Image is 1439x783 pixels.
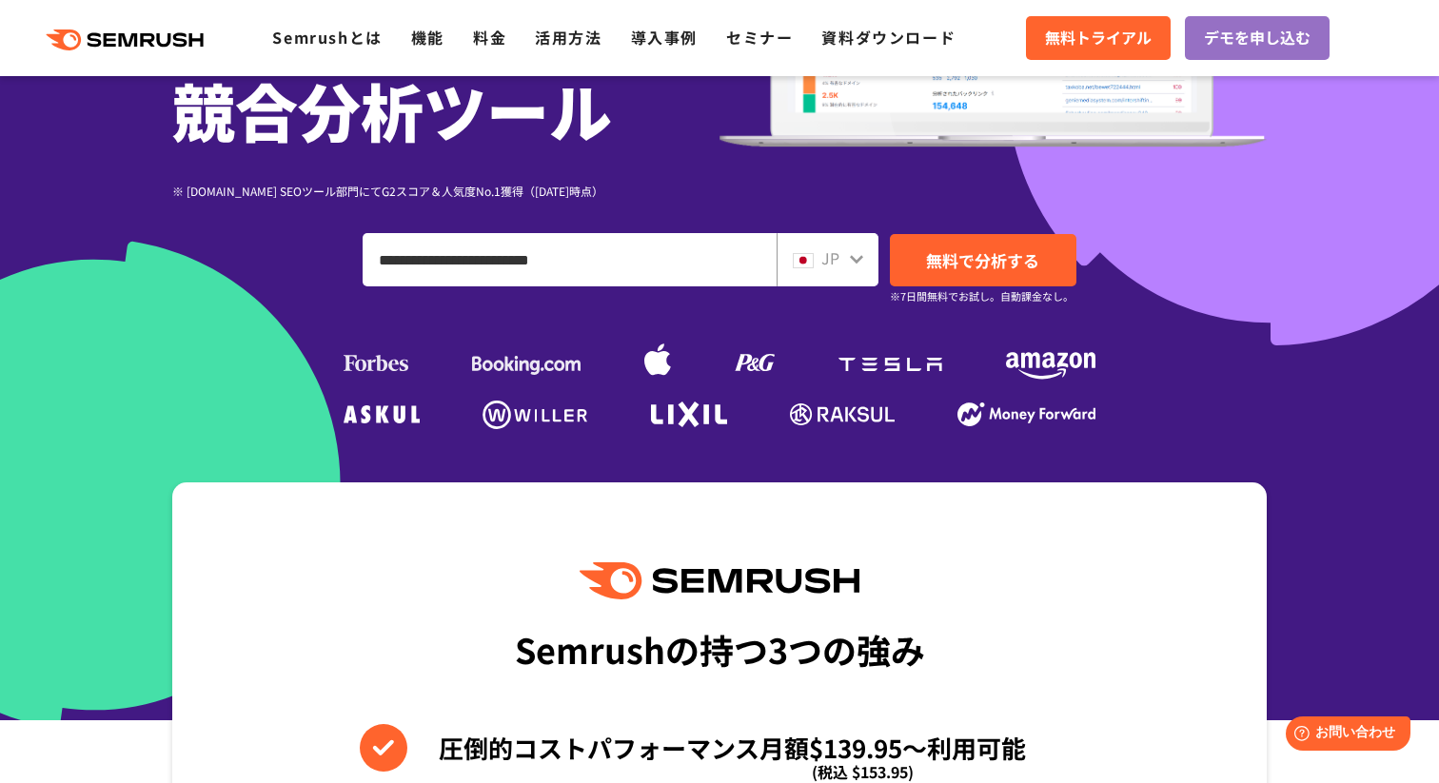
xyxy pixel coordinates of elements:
div: Semrushの持つ3つの強み [515,614,925,684]
a: セミナー [726,26,793,49]
a: 機能 [411,26,444,49]
span: JP [821,246,839,269]
iframe: Help widget launcher [1270,709,1418,762]
input: ドメイン、キーワードまたはURLを入力してください [364,234,776,285]
span: 無料で分析する [926,248,1039,272]
span: デモを申し込む [1204,26,1311,50]
a: 料金 [473,26,506,49]
a: 資料ダウンロード [821,26,956,49]
small: ※7日間無料でお試し。自動課金なし。 [890,287,1074,305]
a: 導入事例 [631,26,698,49]
span: 無料トライアル [1045,26,1152,50]
a: Semrushとは [272,26,382,49]
li: 圧倒的コストパフォーマンス月額$139.95〜利用可能 [360,724,1080,772]
a: 無料で分析する [890,234,1076,286]
div: ※ [DOMAIN_NAME] SEOツール部門にてG2スコア＆人気度No.1獲得（[DATE]時点） [172,182,719,200]
a: 無料トライアル [1026,16,1171,60]
img: Semrush [580,562,859,599]
a: 活用方法 [535,26,601,49]
a: デモを申し込む [1185,16,1330,60]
